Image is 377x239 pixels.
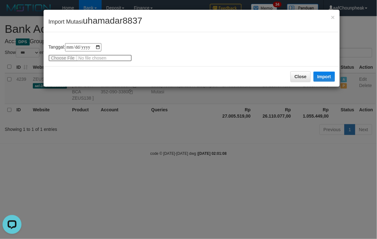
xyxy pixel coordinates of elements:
[3,3,21,21] button: Open LiveChat chat widget
[314,72,335,82] button: Import
[290,71,311,82] button: Close
[331,14,335,20] button: Close
[48,43,335,61] div: Tanggal:
[331,14,335,21] span: ×
[83,16,142,26] span: uhamadar8837
[48,19,142,25] span: Import Mutasi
